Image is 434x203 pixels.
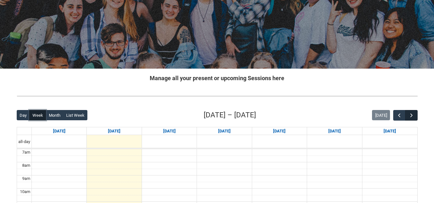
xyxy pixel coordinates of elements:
[17,110,30,120] button: Day
[29,110,46,120] button: Week
[272,127,287,135] a: Go to September 11, 2025
[19,189,31,195] div: 10am
[372,110,390,120] button: [DATE]
[405,110,417,121] button: Next Week
[63,110,87,120] button: List Week
[393,110,405,121] button: Previous Week
[46,110,63,120] button: Month
[382,127,397,135] a: Go to September 13, 2025
[17,139,31,145] span: all-day
[327,127,342,135] a: Go to September 12, 2025
[162,127,177,135] a: Go to September 9, 2025
[204,110,256,121] h2: [DATE] – [DATE]
[17,74,418,82] h2: Manage all your present or upcoming Sessions here
[17,93,418,99] img: REDU_GREY_LINE
[107,127,122,135] a: Go to September 8, 2025
[217,127,232,135] a: Go to September 10, 2025
[21,175,31,182] div: 9am
[21,149,31,156] div: 7am
[21,162,31,169] div: 8am
[52,127,67,135] a: Go to September 7, 2025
